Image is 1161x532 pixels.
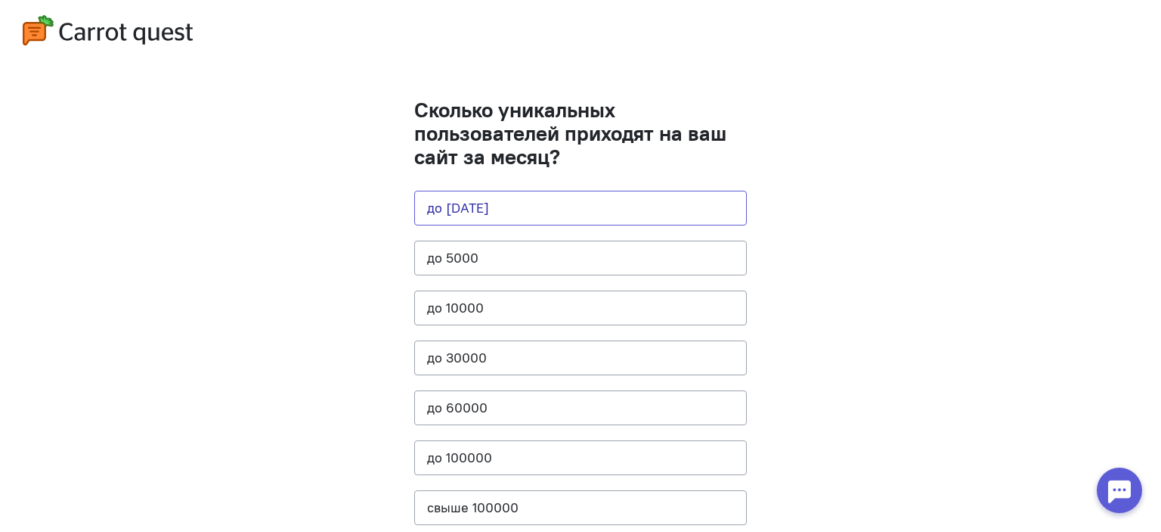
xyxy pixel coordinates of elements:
[414,440,747,475] button: до 100000
[414,341,747,375] button: до 30000
[414,291,747,325] button: до 10000
[414,490,747,525] button: свыше 100000
[414,191,747,226] button: до [DATE]
[414,241,747,275] button: до 5000
[23,15,193,45] img: logo
[414,390,747,425] button: до 60000
[414,98,747,168] h1: Сколько уникальных пользователей приходят на ваш сайт за месяц?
